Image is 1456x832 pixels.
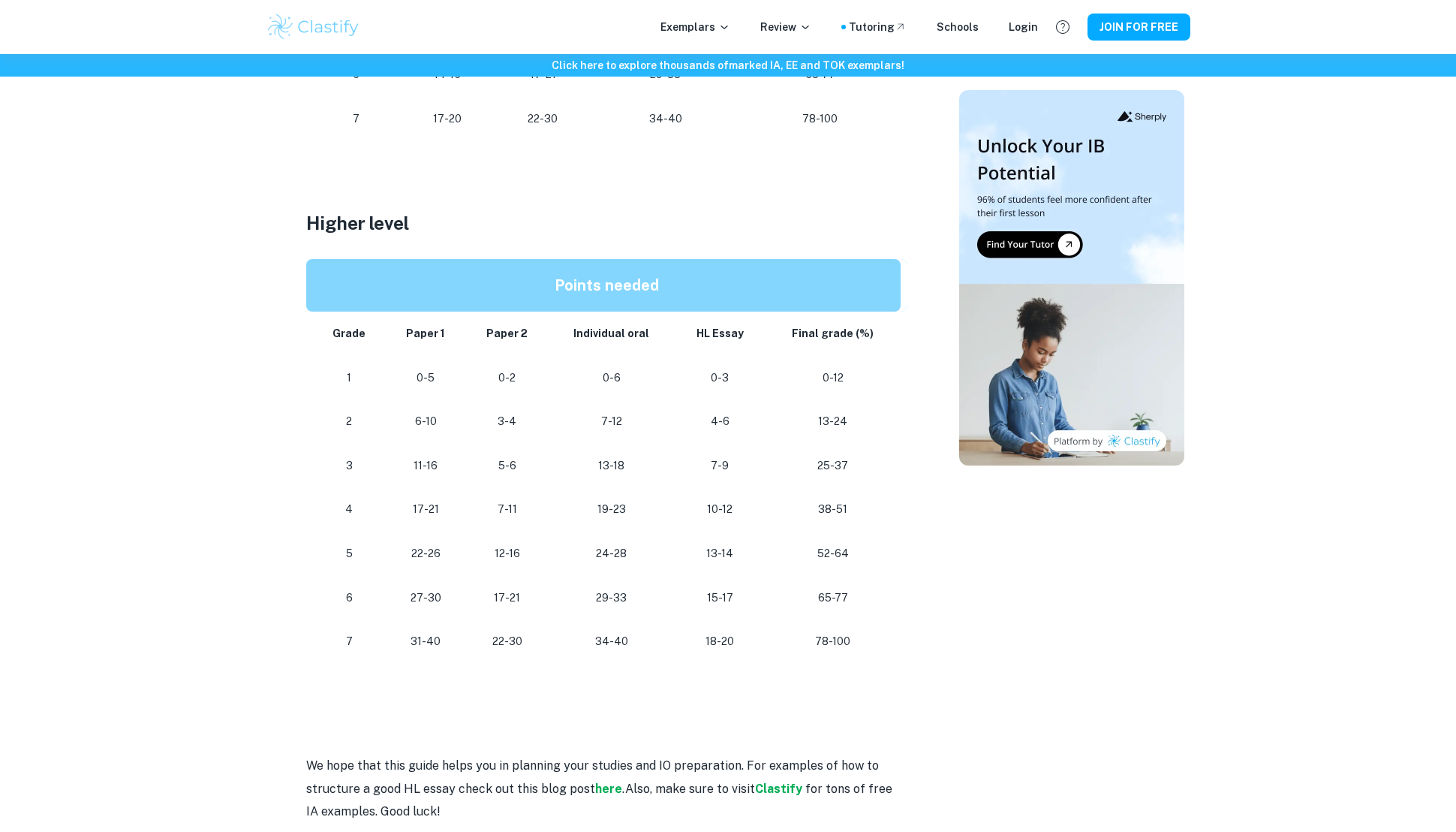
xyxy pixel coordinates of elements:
[561,499,663,520] p: 19-23
[625,782,755,796] span: Also, make sure to visit
[324,456,374,476] p: 3
[324,544,374,564] p: 5
[660,19,730,35] p: Exemplars
[555,276,659,294] strong: Points needed
[849,19,907,35] a: Tutoring
[561,411,663,432] p: 7-12
[3,57,1453,74] h6: Click here to explore thousands of marked IA, EE and TOK exemplars !
[486,327,528,339] strong: Paper 2
[573,327,649,339] strong: Individual oral
[792,327,874,339] strong: Final grade (%)
[752,109,889,129] p: 78-100
[324,499,374,520] p: 4
[561,632,663,652] p: 34-40
[1087,14,1190,41] button: JOIN FOR FREE
[324,588,374,608] p: 6
[561,368,663,388] p: 0-6
[687,544,753,564] p: 13-14
[324,411,374,432] p: 2
[478,368,537,388] p: 0-2
[306,755,907,823] p: We hope that this guide helps you in planning your studies and IO preparation. For examples of ho...
[687,411,753,432] p: 4-6
[561,588,663,608] p: 29-33
[777,632,889,652] p: 78-100
[324,368,374,388] p: 1
[687,499,753,520] p: 10-12
[755,782,802,796] a: Clastify
[696,327,744,339] strong: HL Essay
[760,19,811,35] p: Review
[332,327,366,339] strong: Grade
[595,782,622,796] a: here
[324,109,388,129] p: 7
[478,632,537,652] p: 22-30
[478,456,537,476] p: 5-6
[412,109,482,129] p: 17-20
[506,109,579,129] p: 22-30
[687,456,753,476] p: 7-9
[478,588,537,608] p: 17-21
[324,632,374,652] p: 7
[1009,19,1038,35] a: Login
[398,632,453,652] p: 31-40
[398,499,453,520] p: 17-21
[777,456,889,476] p: 25-37
[398,544,453,564] p: 22-26
[266,12,361,42] img: Clastify logo
[959,90,1184,466] img: Thumbnail
[937,19,979,35] a: Schools
[777,411,889,432] p: 13-24
[777,544,889,564] p: 52-64
[478,499,537,520] p: 7-11
[687,632,753,652] p: 18-20
[687,588,753,608] p: 15-17
[478,544,537,564] p: 12-16
[561,544,663,564] p: 24-28
[687,368,753,388] p: 0-3
[306,210,907,237] h3: Higher level
[777,588,889,608] p: 65-77
[777,368,889,388] p: 0-12
[603,109,728,129] p: 34-40
[561,456,663,476] p: 13-18
[398,456,453,476] p: 11-16
[777,499,889,520] p: 38-51
[398,411,453,432] p: 6-10
[478,411,537,432] p: 3-4
[398,588,453,608] p: 27-30
[398,368,453,388] p: 0-5
[1050,14,1075,40] button: Help and Feedback
[406,327,445,339] strong: Paper 1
